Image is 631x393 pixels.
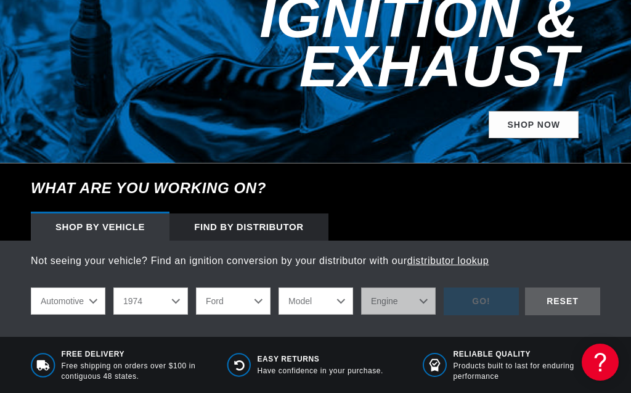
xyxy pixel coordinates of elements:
div: Find by Distributor [169,213,328,241]
p: Products built to last for enduring performance [453,361,600,382]
p: Have confidence in your purchase. [257,366,383,376]
select: Ride Type [31,288,105,315]
a: SHOP NOW [489,111,579,139]
span: RELIABLE QUALITY [453,349,600,360]
a: distributor lookup [407,255,489,266]
select: Year [113,288,188,315]
span: Easy Returns [257,354,383,365]
span: Free Delivery [62,349,208,360]
p: Not seeing your vehicle? Find an ignition conversion by your distributor with our [31,253,600,269]
select: Make [196,288,271,315]
select: Engine [361,288,436,315]
p: Free shipping on orders over $100 in contiguous 48 states. [62,361,208,382]
div: Shop by vehicle [31,213,169,241]
select: Model [279,288,353,315]
div: RESET [525,288,600,315]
